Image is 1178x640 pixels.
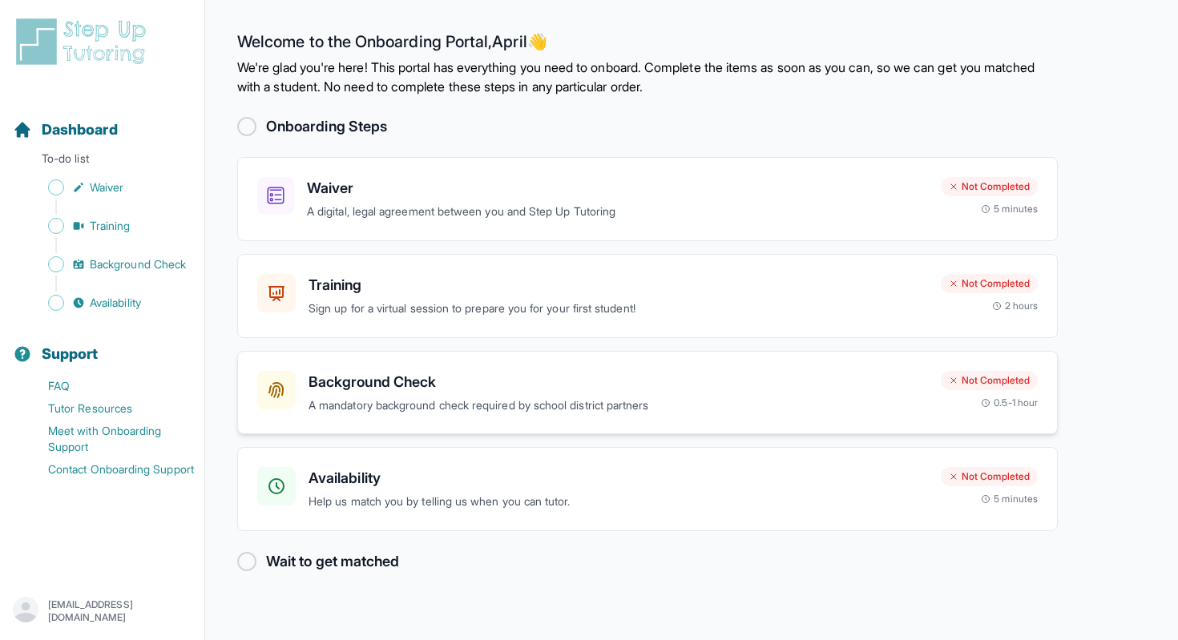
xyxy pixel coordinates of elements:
[6,151,198,173] p: To-do list
[307,203,928,221] p: A digital, legal agreement between you and Step Up Tutoring
[307,177,928,199] h3: Waiver
[13,397,204,420] a: Tutor Resources
[981,396,1038,409] div: 0.5-1 hour
[90,179,123,195] span: Waiver
[309,371,928,393] h3: Background Check
[237,32,1058,58] h2: Welcome to the Onboarding Portal, April 👋
[13,176,204,199] a: Waiver
[13,375,204,397] a: FAQ
[13,215,204,237] a: Training
[981,493,1038,505] div: 5 minutes
[48,598,192,624] p: [EMAIL_ADDRESS][DOMAIN_NAME]
[13,119,118,141] a: Dashboard
[941,274,1038,293] div: Not Completed
[90,295,141,311] span: Availability
[981,203,1038,215] div: 5 minutes
[13,420,204,458] a: Meet with Onboarding Support
[42,343,99,365] span: Support
[992,300,1039,312] div: 2 hours
[13,292,204,314] a: Availability
[13,458,204,481] a: Contact Onboarding Support
[237,254,1058,338] a: TrainingSign up for a virtual session to prepare you for your first student!Not Completed2 hours
[941,371,1038,390] div: Not Completed
[309,274,928,296] h3: Training
[309,493,928,511] p: Help us match you by telling us when you can tutor.
[13,16,155,67] img: logo
[237,351,1058,435] a: Background CheckA mandatory background check required by school district partnersNot Completed0.5...
[90,256,186,272] span: Background Check
[237,157,1058,241] a: WaiverA digital, legal agreement between you and Step Up TutoringNot Completed5 minutes
[309,300,928,318] p: Sign up for a virtual session to prepare you for your first student!
[941,177,1038,196] div: Not Completed
[941,467,1038,486] div: Not Completed
[309,396,928,415] p: A mandatory background check required by school district partners
[42,119,118,141] span: Dashboard
[237,58,1058,96] p: We're glad you're here! This portal has everything you need to onboard. Complete the items as soo...
[266,550,399,573] h2: Wait to get matched
[6,317,198,372] button: Support
[90,218,131,234] span: Training
[6,93,198,147] button: Dashboard
[266,115,387,138] h2: Onboarding Steps
[13,253,204,276] a: Background Check
[13,597,192,626] button: [EMAIL_ADDRESS][DOMAIN_NAME]
[309,467,928,489] h3: Availability
[237,447,1058,531] a: AvailabilityHelp us match you by telling us when you can tutor.Not Completed5 minutes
